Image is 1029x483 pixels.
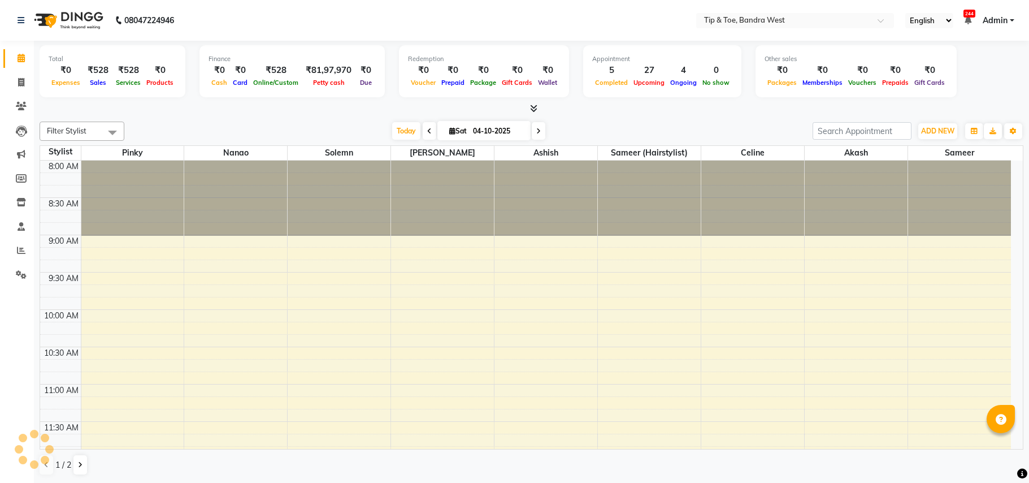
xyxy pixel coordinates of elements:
div: ₹528 [83,64,113,77]
div: ₹0 [765,64,800,77]
span: Cash [209,79,230,87]
span: ADD NEW [921,127,954,135]
input: Search Appointment [813,122,911,140]
span: Filter Stylist [47,126,86,135]
div: 9:30 AM [46,273,81,284]
img: logo [29,5,106,36]
span: Prepaids [879,79,911,87]
div: ₹0 [230,64,250,77]
div: Appointment [592,54,732,64]
div: 10:00 AM [42,310,81,322]
div: Other sales [765,54,948,64]
span: Expenses [49,79,83,87]
span: Completed [592,79,631,87]
div: Total [49,54,176,64]
span: Products [144,79,176,87]
span: Sameer (hairstylist) [598,146,701,160]
span: Solemn [288,146,390,160]
span: Gift Cards [911,79,948,87]
div: ₹0 [49,64,83,77]
div: 10:30 AM [42,347,81,359]
span: Online/Custom [250,79,301,87]
span: Prepaid [438,79,467,87]
span: Vouchers [845,79,879,87]
div: ₹528 [113,64,144,77]
div: ₹0 [845,64,879,77]
span: Ashish [494,146,597,160]
div: ₹0 [356,64,376,77]
div: ₹0 [800,64,845,77]
span: Card [230,79,250,87]
span: Petty cash [310,79,348,87]
span: Sat [446,127,470,135]
div: ₹0 [879,64,911,77]
span: Celine [701,146,804,160]
span: [PERSON_NAME] [391,146,494,160]
div: 8:00 AM [46,161,81,172]
button: ADD NEW [918,123,957,139]
div: Finance [209,54,376,64]
b: 08047224946 [124,5,174,36]
span: Today [392,122,420,140]
span: Ongoing [667,79,700,87]
div: 9:00 AM [46,235,81,247]
div: ₹528 [250,64,301,77]
div: 5 [592,64,631,77]
span: Services [113,79,144,87]
span: Wallet [535,79,560,87]
div: ₹0 [911,64,948,77]
a: 244 [965,15,971,25]
div: 8:30 AM [46,198,81,210]
input: 2025-10-04 [470,123,526,140]
span: Pinky [81,146,184,160]
span: Memberships [800,79,845,87]
div: 27 [631,64,667,77]
div: ₹0 [408,64,438,77]
div: 0 [700,64,732,77]
span: Admin [983,15,1008,27]
div: ₹0 [535,64,560,77]
div: 11:30 AM [42,422,81,434]
span: No show [700,79,732,87]
span: 244 [963,10,975,18]
span: Sales [87,79,109,87]
div: Stylist [40,146,81,158]
span: Package [467,79,499,87]
span: Gift Cards [499,79,535,87]
div: ₹81,97,970 [301,64,356,77]
span: Upcoming [631,79,667,87]
div: ₹0 [467,64,499,77]
div: ₹0 [438,64,467,77]
div: 4 [667,64,700,77]
div: 11:00 AM [42,385,81,396]
span: 1 / 2 [55,459,71,471]
span: Packages [765,79,800,87]
span: Due [357,79,375,87]
span: Sameer [908,146,1011,160]
div: ₹0 [209,64,230,77]
div: ₹0 [499,64,535,77]
div: ₹0 [144,64,176,77]
span: Akash [805,146,908,160]
span: Voucher [408,79,438,87]
div: Redemption [408,54,560,64]
span: Nanao [184,146,287,160]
